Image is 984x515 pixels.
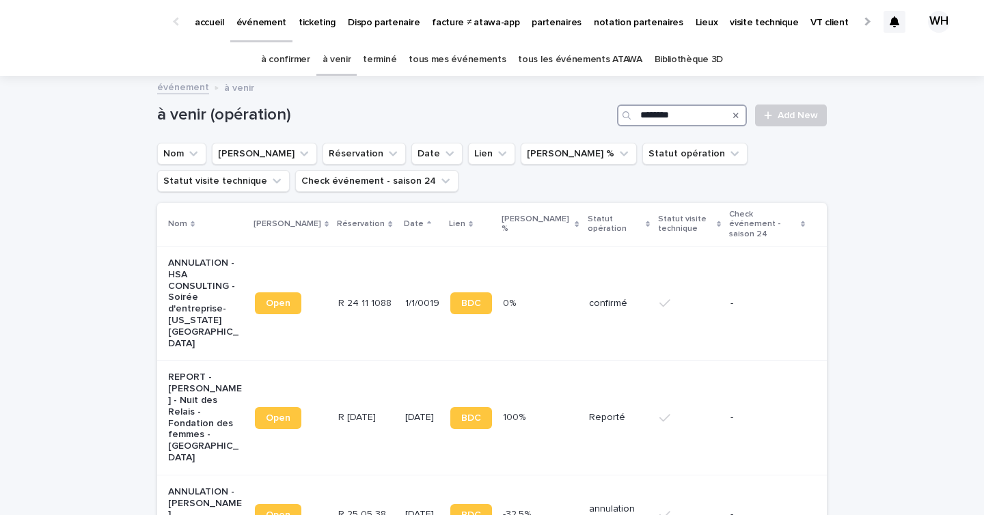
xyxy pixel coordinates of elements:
tr: ANNULATION - HSA CONSULTING - Soirée d'entreprise- [US_STATE][GEOGRAPHIC_DATA]OpenR 24 11 1088R 2... [157,246,827,360]
p: Réservation [337,217,385,232]
a: BDC [450,407,492,429]
p: confirmé [589,298,648,309]
p: à venir [224,79,254,94]
p: - [730,298,805,309]
a: Open [255,292,301,314]
img: Ls34BcGeRexTGTNfXpUC [27,8,160,36]
a: BDC [450,292,492,314]
p: R 24 11 1088 [338,295,394,309]
button: Statut visite technique [157,170,290,192]
p: ANNULATION - HSA CONSULTING - Soirée d'entreprise- [US_STATE][GEOGRAPHIC_DATA] [168,257,244,349]
p: R [DATE] [338,409,379,423]
p: [PERSON_NAME] % [502,212,572,237]
a: terminé [363,44,396,76]
div: WH [928,11,950,33]
button: Lien [468,143,515,165]
a: tous les événements ATAWA [518,44,642,76]
p: REPORT - [PERSON_NAME] - Nuit des Relais - Fondation des femmes -[GEOGRAPHIC_DATA] [168,372,244,463]
button: Réservation [323,143,406,165]
button: Check événement - saison 24 [295,170,459,192]
button: Lien Stacker [212,143,317,165]
p: Reporté [589,412,648,423]
h1: à venir (opération) [157,105,612,125]
p: Nom [168,217,187,232]
p: Statut visite technique [658,212,713,237]
p: [DATE] [405,412,439,423]
tr: REPORT - [PERSON_NAME] - Nuit des Relais - Fondation des femmes -[GEOGRAPHIC_DATA]OpenR [DATE]R [... [157,361,827,475]
p: [PERSON_NAME] [254,217,321,232]
a: Open [255,407,301,429]
span: Open [266,413,290,423]
span: BDC [461,413,481,423]
p: Statut opération [588,212,642,237]
button: Statut opération [642,143,748,165]
a: événement [157,79,209,94]
p: Check événement - saison 24 [729,207,797,242]
span: Open [266,298,290,308]
p: 0% [503,295,519,309]
a: tous mes événements [409,44,506,76]
p: 100% [503,409,528,423]
a: à venir [323,44,351,76]
p: Date [404,217,424,232]
button: Date [411,143,463,165]
a: à confirmer [261,44,310,76]
p: - [730,412,805,423]
span: BDC [461,298,481,308]
button: Nom [157,143,206,165]
a: Add New [755,105,827,126]
button: Marge % [521,143,637,165]
p: Lien [449,217,465,232]
p: 1/1/0019 [405,298,439,309]
input: Search [617,105,747,126]
a: Bibliothèque 3D [655,44,723,76]
span: Add New [778,111,818,120]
